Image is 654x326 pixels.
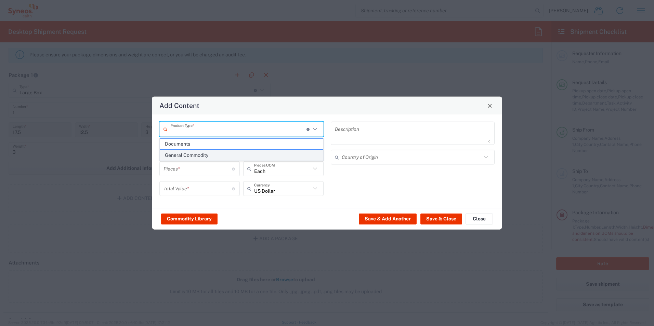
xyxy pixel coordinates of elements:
span: Documents [160,139,323,149]
button: Commodity Library [161,213,218,224]
button: Close [466,213,493,224]
button: Save & Add Another [359,213,417,224]
h4: Add Content [159,100,199,110]
button: Save & Close [420,213,462,224]
button: Close [485,101,495,110]
span: General Commodity [160,150,323,161]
